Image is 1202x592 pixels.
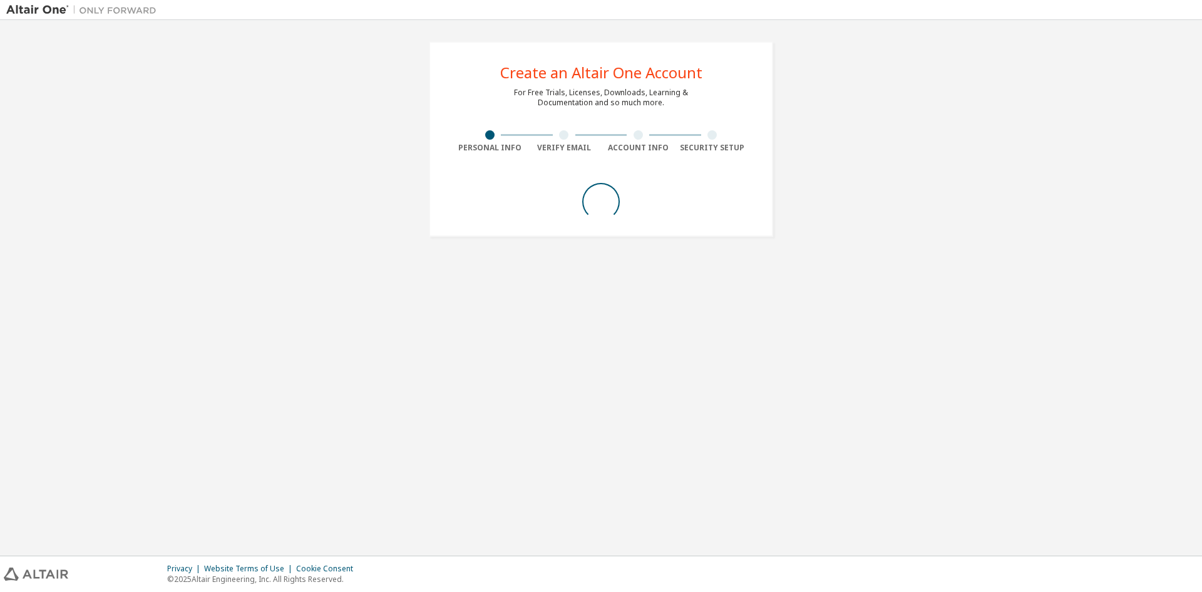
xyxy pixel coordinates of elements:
[204,564,296,574] div: Website Terms of Use
[167,574,361,584] p: © 2025 Altair Engineering, Inc. All Rights Reserved.
[675,143,750,153] div: Security Setup
[527,143,602,153] div: Verify Email
[500,65,702,80] div: Create an Altair One Account
[4,568,68,581] img: altair_logo.svg
[453,143,527,153] div: Personal Info
[601,143,675,153] div: Account Info
[6,4,163,16] img: Altair One
[167,564,204,574] div: Privacy
[514,88,688,108] div: For Free Trials, Licenses, Downloads, Learning & Documentation and so much more.
[296,564,361,574] div: Cookie Consent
